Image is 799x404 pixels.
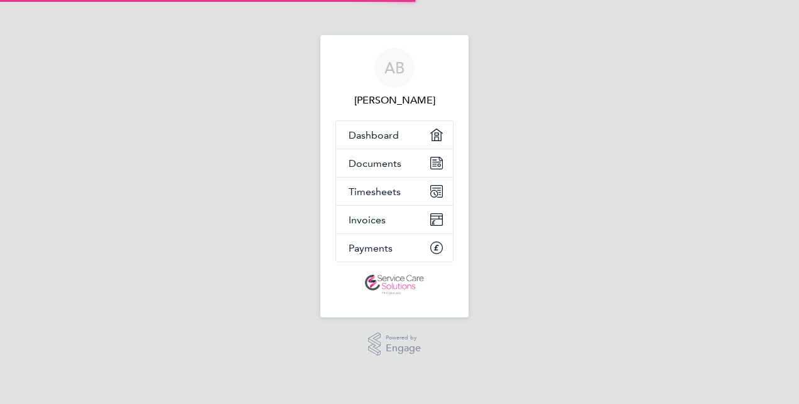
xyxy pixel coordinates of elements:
span: Timesheets [349,186,401,198]
span: AB [384,60,405,76]
span: Invoices [349,214,386,226]
span: Dashboard [349,129,399,141]
a: Go to home page [335,275,454,295]
a: Timesheets [336,178,453,205]
span: Documents [349,157,401,169]
a: AB[PERSON_NAME] [335,48,454,108]
img: servicecare-logo-retina.png [365,275,424,295]
a: Payments [336,234,453,262]
a: Documents [336,149,453,177]
nav: Main navigation [320,35,469,317]
span: Payments [349,242,393,254]
span: Engage [386,343,421,354]
span: Anthony Butterfield [335,93,454,108]
a: Invoices [336,206,453,233]
span: Powered by [386,332,421,343]
a: Powered byEngage [368,332,421,356]
a: Dashboard [336,121,453,149]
